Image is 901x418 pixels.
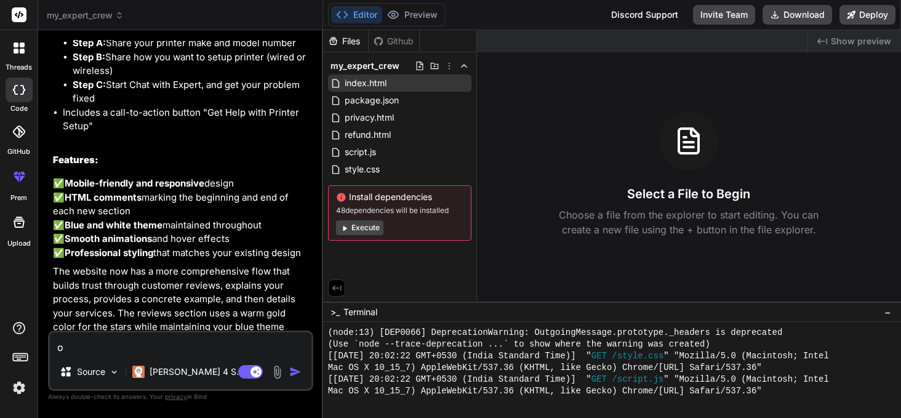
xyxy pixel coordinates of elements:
span: " "Mozilla/5.0 (Macintosh; Intel [663,350,829,362]
li: Includes a call-to-action button "Get Help with Printer Setup" [63,106,311,134]
label: code [10,103,28,114]
span: [[DATE] 20:02:22 GMT+0530 (India Standard Time)] " [328,374,591,385]
strong: Professional styling [65,247,153,259]
span: privacy.html [343,110,395,125]
button: Execute [336,220,383,235]
button: Editor [331,6,382,23]
span: 48 dependencies will be installed [336,206,463,215]
h3: Select a File to Begin [627,185,750,203]
div: Files [323,35,368,47]
label: prem [10,193,27,203]
button: − [882,302,894,322]
p: Choose a file from the explorer to start editing. You can create a new file using the + button in... [551,207,827,237]
p: Source [77,366,105,378]
button: Invite Team [693,5,755,25]
p: Always double-check its answers. Your in Bind [48,391,313,403]
span: GET [591,374,607,385]
button: Deploy [839,5,895,25]
span: (node:13) [DEP0066] DeprecationWarning: OutgoingMessage.prototype._headers is deprecated [328,327,783,339]
img: icon [289,366,302,378]
span: package.json [343,93,400,108]
strong: HTML comments [65,191,142,203]
img: settings [9,377,30,398]
li: Share how you want to setup printer (wired or wireless) [73,50,311,78]
span: Mac OS X 10_15_7) AppleWebKit/537.36 (KHTML, like Gecko) Chrome/[URL] Safari/537.36" [328,385,762,397]
span: my_expert_crew [330,60,399,72]
li: Share your printer make and model number [73,36,311,50]
span: >_ [330,306,340,318]
span: Install dependencies [336,191,463,203]
p: The website now has a more comprehensive flow that builds trust through customer reviews, explain... [53,265,311,348]
span: index.html [343,76,388,90]
img: Pick Models [109,367,119,377]
span: refund.html [343,127,392,142]
span: script.js [343,145,377,159]
span: GET [591,350,607,362]
p: ✅ design ✅ marking the beginning and end of each new section ✅ maintained throughout ✅ and hover ... [53,177,311,260]
strong: Step C: [73,79,106,90]
span: /script.js [612,374,663,385]
strong: Mobile-friendly and responsive [65,177,204,189]
strong: Blue and white theme [65,219,162,231]
span: Mac OS X 10_15_7) AppleWebKit/537.36 (KHTML, like Gecko) Chrome/[URL] Safari/537.36" [328,362,762,374]
img: Claude 4 Sonnet [132,366,145,378]
p: [PERSON_NAME] 4 S.. [150,366,241,378]
strong: Step A: [73,37,106,49]
span: my_expert_crew [47,9,124,22]
div: Github [369,35,419,47]
span: " "Mozilla/5.0 (Macintosh; Intel [663,374,829,385]
li: Start Chat with Expert, and get your problem fixed [73,78,311,106]
span: /style.css [612,350,663,362]
span: [[DATE] 20:02:22 GMT+0530 (India Standard Time)] " [328,350,591,362]
label: Upload [7,238,31,249]
span: Show preview [831,35,891,47]
strong: Smooth animations [65,233,152,244]
div: Discord Support [604,5,686,25]
button: Download [763,5,832,25]
span: (Use `node --trace-deprecation ...` to show where the warning was created) [328,339,710,350]
span: Terminal [343,306,377,318]
span: style.css [343,162,381,177]
strong: Features: [53,154,98,166]
span: privacy [165,393,187,400]
li: with the exact steps you requested: [63,9,311,106]
span: − [884,306,891,318]
label: GitHub [7,147,30,157]
img: attachment [270,365,284,379]
label: threads [6,62,32,73]
button: Preview [382,6,442,23]
strong: Step B: [73,51,105,63]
